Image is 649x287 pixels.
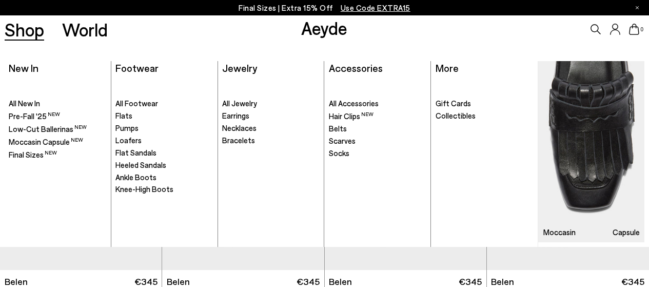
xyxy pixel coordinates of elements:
span: All Accessories [329,99,379,108]
span: Moccasin Capsule [9,137,83,146]
span: Heeled Sandals [115,160,166,169]
h3: Capsule [613,228,640,236]
a: More [436,62,459,74]
span: All Jewelry [222,99,257,108]
span: Loafers [115,136,142,145]
a: Hair Clips [329,111,426,122]
a: Low-Cut Ballerinas [9,124,106,135]
a: Bracelets [222,136,319,146]
span: Navigate to /collections/ss25-final-sizes [341,3,410,12]
span: Flats [115,111,132,120]
a: Moccasin Capsule [538,61,644,242]
a: Earrings [222,111,319,121]
a: Ankle Boots [115,173,212,183]
a: Flat Sandals [115,148,212,158]
a: Collectibles [436,111,533,121]
a: All New In [9,99,106,109]
a: All Jewelry [222,99,319,109]
a: Pumps [115,123,212,133]
span: Pre-Fall '25 [9,111,60,121]
span: Knee-High Boots [115,184,173,194]
a: Scarves [329,136,426,146]
span: Hair Clips [329,111,373,121]
a: Gift Cards [436,99,533,109]
a: Loafers [115,136,212,146]
a: Pre-Fall '25 [9,111,106,122]
a: Heeled Sandals [115,160,212,170]
a: Aeyde [301,17,347,39]
span: Belts [329,124,347,133]
a: Final Sizes [9,149,106,160]
p: Final Sizes | Extra 15% Off [239,2,410,14]
a: Socks [329,148,426,159]
span: All New In [9,99,40,108]
img: Mobile_e6eede4d-78b8-4bd1-ae2a-4197e375e133_900x.jpg [538,61,644,242]
a: World [62,21,108,39]
span: All Footwear [115,99,158,108]
a: Accessories [329,62,383,74]
a: All Footwear [115,99,212,109]
span: Ankle Boots [115,173,156,182]
a: Shop [5,21,44,39]
span: Earrings [222,111,249,120]
span: Gift Cards [436,99,471,108]
a: Footwear [115,62,159,74]
a: Flats [115,111,212,121]
a: New In [9,62,38,74]
span: Scarves [329,136,356,145]
a: Necklaces [222,123,319,133]
a: Knee-High Boots [115,184,212,195]
h3: Moccasin [543,228,576,236]
a: Belts [329,124,426,134]
span: Final Sizes [9,150,57,159]
span: Low-Cut Ballerinas [9,124,87,133]
span: Bracelets [222,136,255,145]
a: All Accessories [329,99,426,109]
span: Necklaces [222,123,257,132]
span: Socks [329,148,349,158]
a: Jewelry [222,62,257,74]
span: Collectibles [436,111,476,120]
span: Flat Sandals [115,148,156,157]
a: 0 [629,24,639,35]
span: 0 [639,27,644,32]
span: Pumps [115,123,139,132]
a: Moccasin Capsule [9,137,106,147]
